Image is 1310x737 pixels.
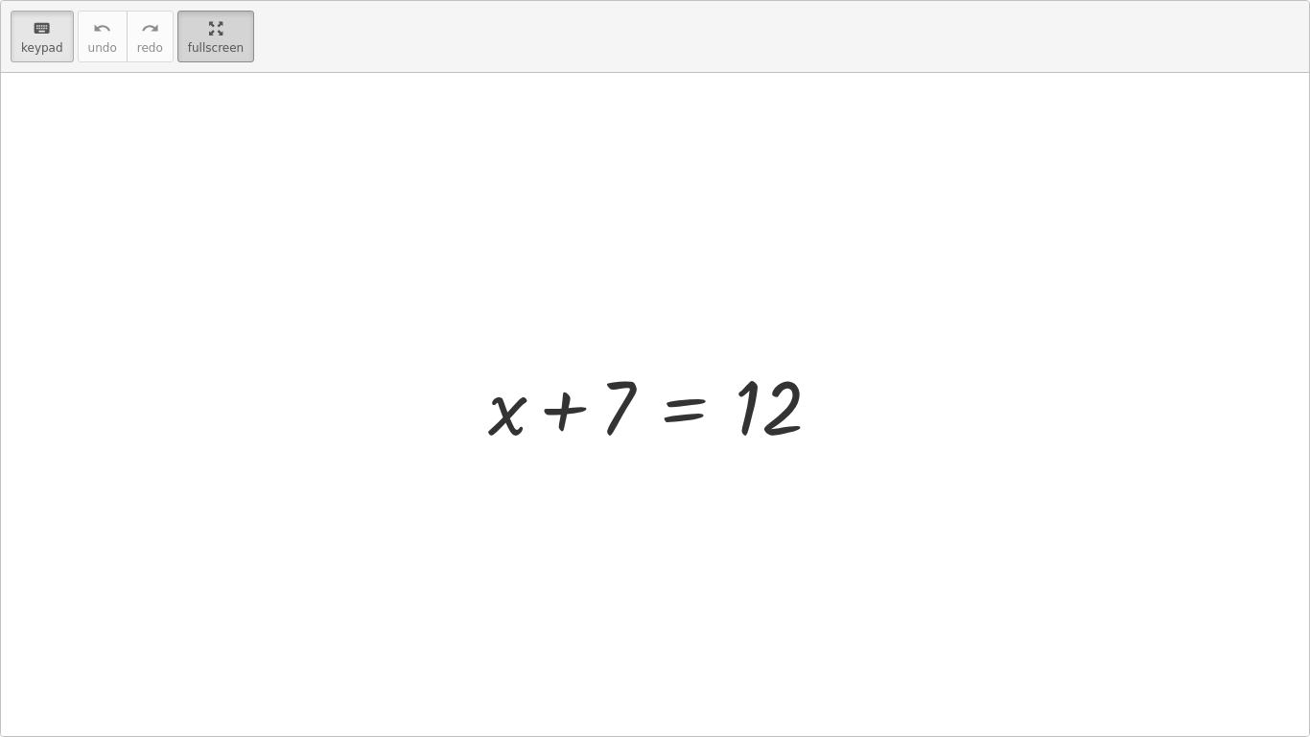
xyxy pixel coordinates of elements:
[11,11,74,62] button: keyboardkeypad
[177,11,254,62] button: fullscreen
[141,17,159,40] i: redo
[21,41,63,55] span: keypad
[188,41,244,55] span: fullscreen
[78,11,128,62] button: undoundo
[33,17,51,40] i: keyboard
[93,17,111,40] i: undo
[137,41,163,55] span: redo
[127,11,174,62] button: redoredo
[88,41,117,55] span: undo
